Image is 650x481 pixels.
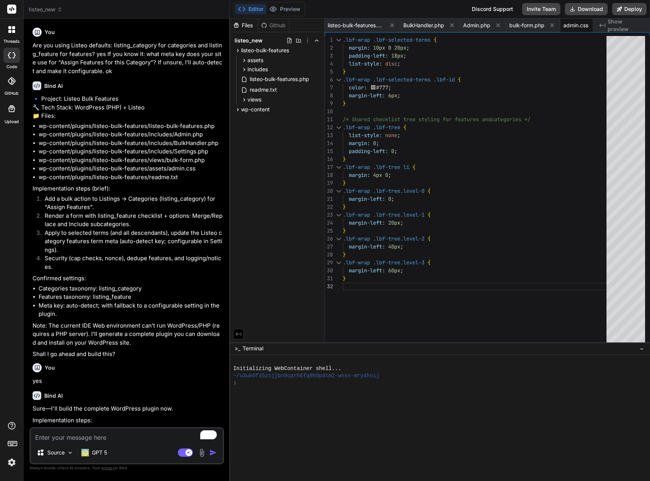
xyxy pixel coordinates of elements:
[325,68,333,76] div: 5
[397,92,400,99] span: ;
[325,243,333,251] div: 27
[373,124,400,131] span: .lbf-tree
[33,416,222,425] p: Implementation steps:
[467,3,518,15] div: Discord Support
[349,148,388,155] span: padding-left:
[391,195,394,202] span: ;
[373,187,425,194] span: .lbf-tree.level-0
[39,122,222,131] li: wp-content/plugins/listeo-bulk-features/listeo-bulk-features.php
[325,211,333,219] div: 23
[33,184,222,193] p: Implementation steps (brief):
[235,37,263,44] span: listeo_new
[325,259,333,267] div: 29
[509,22,544,29] span: bulk-form.php
[325,171,333,179] div: 18
[81,449,89,456] img: GPT 5
[325,179,333,187] div: 19
[403,124,406,131] span: {
[325,92,333,100] div: 8
[31,428,223,442] textarea: To enrich screen reader interactions, please activate Accessibility in Grammarly extension settings
[349,243,385,250] span: margin-left:
[343,156,346,162] span: }
[349,60,382,67] span: list-style:
[325,139,333,147] div: 14
[373,140,376,147] span: 0
[325,227,333,235] div: 25
[343,251,346,258] span: }
[522,3,560,15] button: Invite Team
[39,156,222,165] li: wp-content/plugins/listeo-bulk-features/views/bulk-form.php
[101,465,115,470] span: privacy
[325,163,333,171] div: 17
[258,22,289,29] div: Github
[403,22,444,29] span: BulkHandler.php
[403,52,406,59] span: ;
[325,283,333,290] div: 32
[349,172,370,178] span: margin:
[373,44,385,51] span: 10px
[5,456,18,469] img: settings
[209,449,217,456] img: icon
[325,195,333,203] div: 21
[428,235,431,242] span: {
[373,36,431,43] span: .lbf-selected-terms
[343,187,370,194] span: .lbf-wrap
[39,301,222,319] li: Meta key: auto-detect; with fallback to a configurable setting in the plugin.
[233,372,379,379] span: ~/u3uk0f35zsjjbn9cprh6fq9h0p4tm2-wnxx-mry4hoij
[30,464,224,472] p: Always double-check its answers. Your in Bind
[39,426,222,443] li: Add a custom bulk action to Listings → Categories (listing_category) to “Assign Features”.
[325,60,333,68] div: 4
[325,84,333,92] div: 7
[33,274,222,283] p: Confirmed settings:
[412,164,415,170] span: {
[434,76,455,83] span: .lbf-id
[388,195,391,202] span: 0
[233,379,237,387] span: ❯
[230,22,258,29] div: Files
[325,219,333,227] div: 24
[328,22,384,29] span: listeo-bulk-features.php
[325,36,333,44] div: 1
[325,275,333,283] div: 31
[608,18,644,33] span: Show preview
[39,195,222,212] li: Add a bulk action to Listings → Categories (listing_category) for “Assign Features”.
[428,187,431,194] span: {
[428,259,431,266] span: {
[343,100,346,107] span: }
[349,195,385,202] span: margin-left:
[325,251,333,259] div: 28
[388,172,391,178] span: ;
[343,76,370,83] span: .lbf-wrap
[349,140,370,147] span: margin:
[325,203,333,211] div: 22
[400,219,403,226] span: ;
[325,100,333,108] div: 9
[406,44,409,51] span: ;
[334,211,344,219] div: Click to collapse the range.
[640,345,644,352] span: −
[266,4,303,14] button: Preview
[39,284,222,293] li: Categories taxonomy: listing_category
[33,377,222,386] p: yes
[563,22,588,29] span: admin.css
[385,132,397,139] span: none
[241,106,270,113] span: wp-content
[638,342,645,355] button: −
[33,322,222,347] p: Note: The current IDE Web environment can’t run WordPress/PHP (requires a PHP server). I’ll gener...
[394,148,397,155] span: ;
[334,163,344,171] div: Click to collapse the range.
[243,345,263,352] span: Terminal
[325,187,333,195] div: 20
[397,60,400,67] span: ;
[39,139,222,148] li: wp-content/plugins/listeo-bulk-features/includes/BulkHandler.php
[39,229,222,255] li: Apply to selected terms (and all descendants), update the Listeo category features term meta (aut...
[197,448,206,457] img: attachment
[373,172,382,178] span: 4px
[463,22,490,29] span: Admin.php
[373,259,425,266] span: .lbf-tree.level-3
[241,47,289,54] span: listeo-bulk-features
[334,76,344,84] div: Click to collapse the range.
[233,365,341,372] span: Initializing WebContainer shell...
[343,116,491,123] span: /* Shared checklist tree styling for features and
[45,28,55,36] h6: You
